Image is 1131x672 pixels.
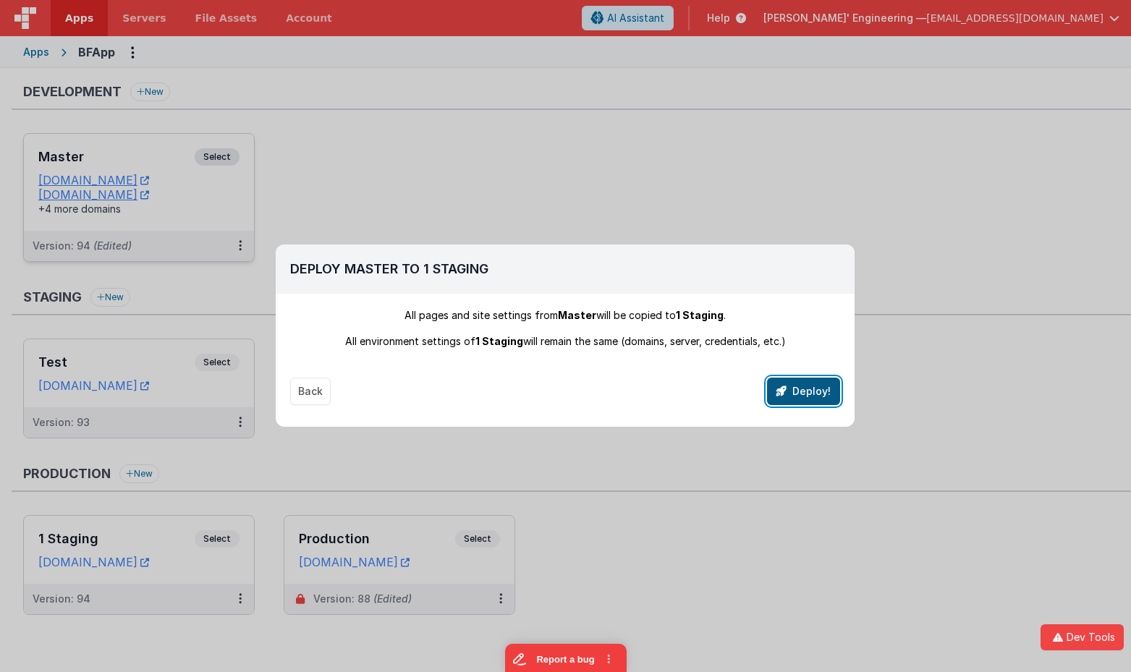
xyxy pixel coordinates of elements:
[475,335,523,347] span: 1 Staging
[290,308,840,323] div: All pages and site settings from will be copied to .
[767,378,840,405] button: Deploy!
[558,309,596,321] span: Master
[1041,624,1124,650] button: Dev Tools
[676,309,724,321] span: 1 Staging
[290,259,840,279] h2: Deploy Master To 1 Staging
[290,334,840,349] div: All environment settings of will remain the same (domains, server, credentials, etc.)
[290,378,331,405] button: Back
